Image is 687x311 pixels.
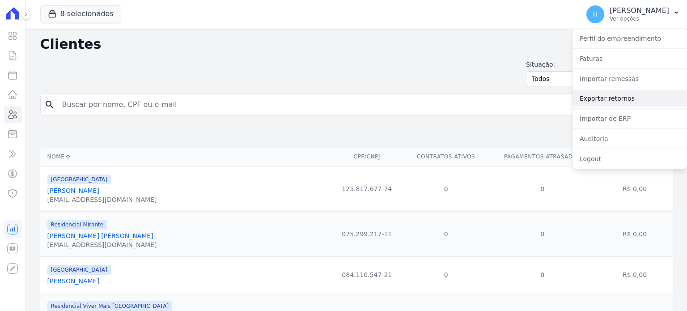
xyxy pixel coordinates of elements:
[579,2,687,27] button: H [PERSON_NAME] Ver opções
[572,111,687,127] a: Importar de ERP
[47,195,157,204] div: [EMAIL_ADDRESS][DOMAIN_NAME]
[404,166,488,211] td: 0
[488,166,597,211] td: 0
[47,232,153,239] a: [PERSON_NAME] [PERSON_NAME]
[404,211,488,256] td: 0
[40,36,593,52] h2: Clientes
[57,96,669,114] input: Buscar por nome, CPF ou e-mail
[572,151,687,167] a: Logout
[610,6,669,15] p: [PERSON_NAME]
[47,301,173,311] span: Residencial Viver Mais [GEOGRAPHIC_DATA]
[47,265,111,275] span: [GEOGRAPHIC_DATA]
[40,5,121,22] button: 8 selecionados
[488,148,597,166] th: Pagamentos Atrasados
[404,148,488,166] th: Contratos Ativos
[47,220,107,230] span: Residencial Mirante
[597,211,673,256] td: R$ 0,00
[610,15,669,22] p: Ver opções
[488,256,597,293] td: 0
[47,187,99,194] a: [PERSON_NAME]
[572,131,687,147] a: Auditoria
[47,240,157,249] div: [EMAIL_ADDRESS][DOMAIN_NAME]
[572,71,687,87] a: Importar remessas
[572,30,687,47] a: Perfil do empreendimento
[526,60,595,69] label: Situação:
[330,166,404,211] td: 125.817.677-74
[44,99,55,110] i: search
[40,148,330,166] th: Nome
[572,90,687,107] a: Exportar retornos
[47,277,99,285] a: [PERSON_NAME]
[488,211,597,256] td: 0
[330,148,404,166] th: CPF/CNPJ
[597,256,673,293] td: R$ 0,00
[597,166,673,211] td: R$ 0,00
[330,256,404,293] td: 084.110.547-21
[47,175,111,184] span: [GEOGRAPHIC_DATA]
[593,11,598,17] span: H
[404,256,488,293] td: 0
[572,51,687,67] a: Faturas
[330,211,404,256] td: 075.299.217-11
